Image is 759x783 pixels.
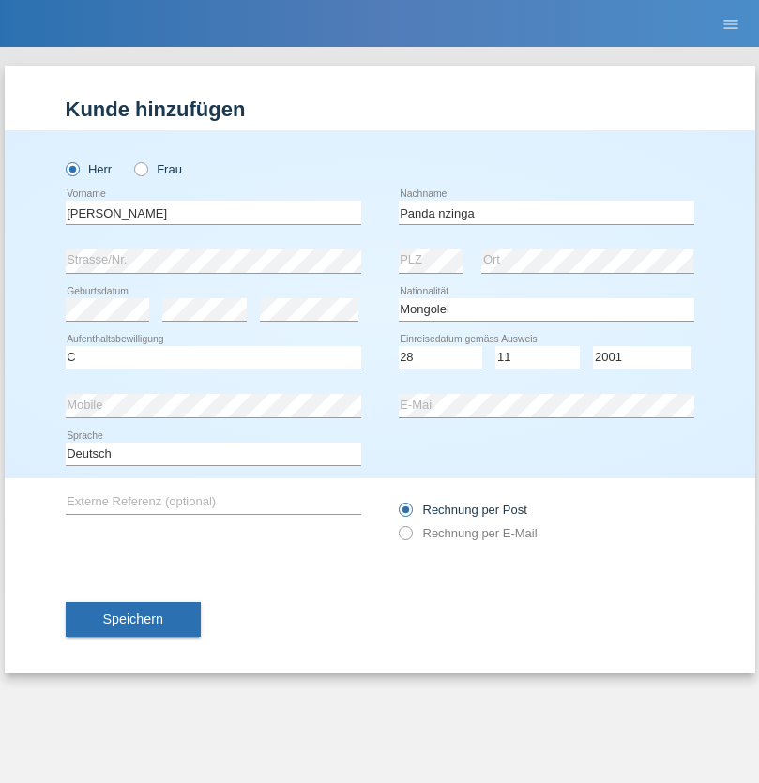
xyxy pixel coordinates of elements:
[712,18,750,29] a: menu
[721,15,740,34] i: menu
[134,162,146,174] input: Frau
[399,526,538,540] label: Rechnung per E-Mail
[103,611,163,626] span: Speichern
[66,162,113,176] label: Herr
[399,503,527,517] label: Rechnung per Post
[66,162,78,174] input: Herr
[134,162,182,176] label: Frau
[66,602,201,638] button: Speichern
[66,98,694,121] h1: Kunde hinzufügen
[399,526,411,550] input: Rechnung per E-Mail
[399,503,411,526] input: Rechnung per Post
